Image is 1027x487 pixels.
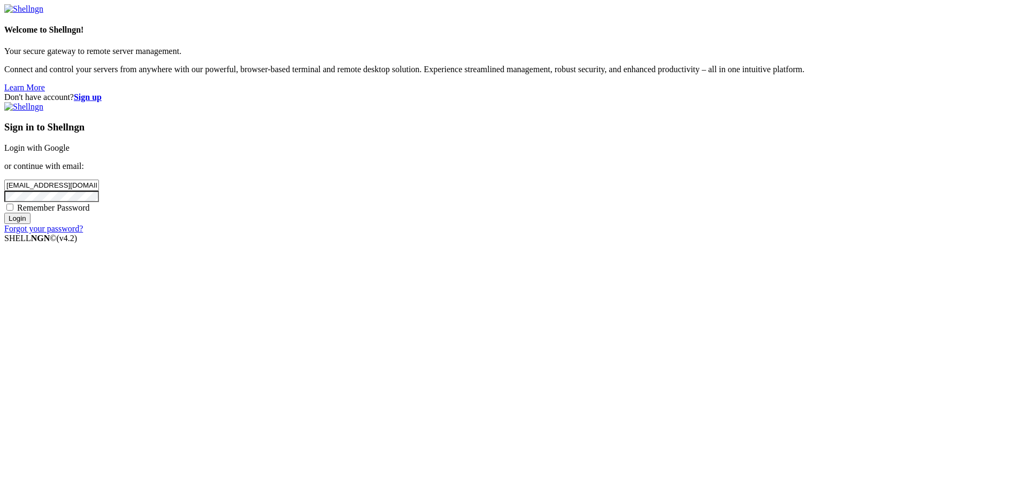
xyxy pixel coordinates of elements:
input: Remember Password [6,204,13,211]
a: Forgot your password? [4,224,83,233]
h4: Welcome to Shellngn! [4,25,1023,35]
a: Login with Google [4,143,70,152]
a: Learn More [4,83,45,92]
b: NGN [31,234,50,243]
span: 4.2.0 [57,234,78,243]
p: Your secure gateway to remote server management. [4,47,1023,56]
img: Shellngn [4,4,43,14]
img: Shellngn [4,102,43,112]
p: or continue with email: [4,161,1023,171]
a: Sign up [74,92,102,102]
span: SHELL © [4,234,77,243]
h3: Sign in to Shellngn [4,121,1023,133]
p: Connect and control your servers from anywhere with our powerful, browser-based terminal and remo... [4,65,1023,74]
div: Don't have account? [4,92,1023,102]
input: Login [4,213,30,224]
span: Remember Password [17,203,90,212]
input: Email address [4,180,99,191]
